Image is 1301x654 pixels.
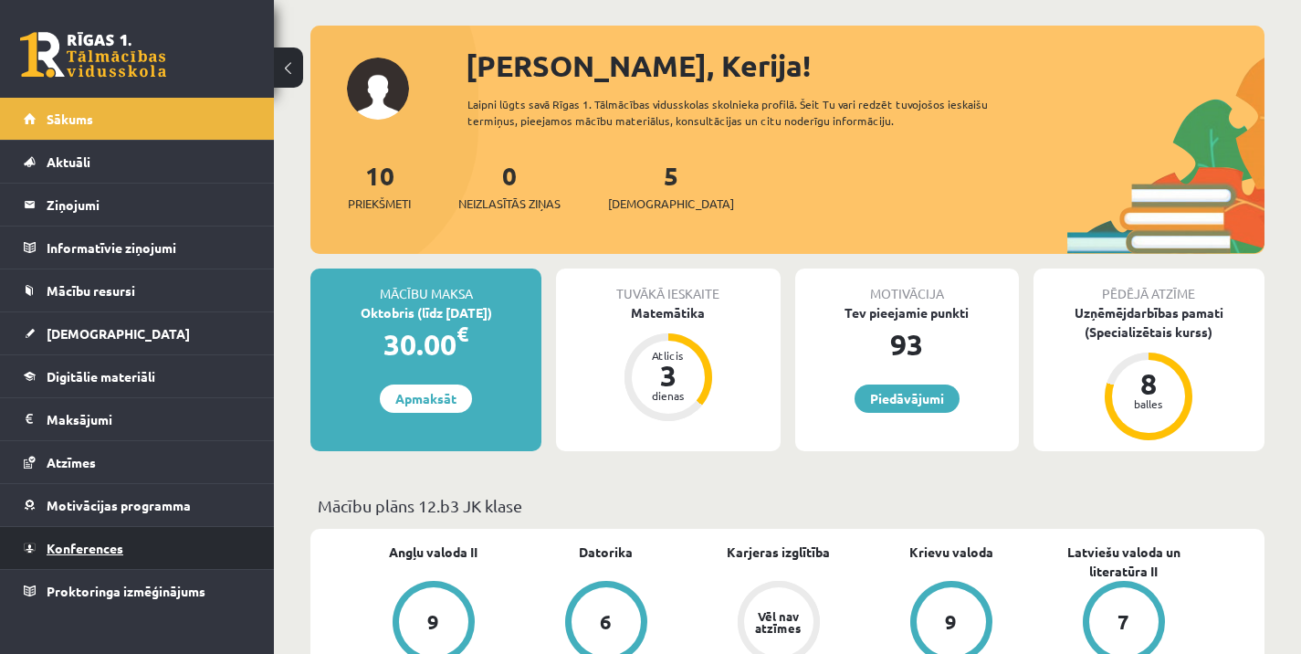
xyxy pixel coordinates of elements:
[727,543,830,562] a: Karjeras izglītība
[641,350,696,361] div: Atlicis
[1117,612,1129,632] div: 7
[47,282,135,299] span: Mācību resursi
[608,195,734,213] span: [DEMOGRAPHIC_DATA]
[318,493,1257,518] p: Mācību plāns 12.b3 JK klase
[47,497,191,513] span: Motivācijas programma
[608,159,734,213] a: 5[DEMOGRAPHIC_DATA]
[1033,303,1264,443] a: Uzņēmējdarbības pamati (Specializētais kurss) 8 balles
[1033,269,1264,303] div: Pēdējā atzīme
[1033,303,1264,342] div: Uzņēmējdarbības pamati (Specializētais kurss)
[556,303,780,322] div: Matemātika
[24,355,251,397] a: Digitālie materiāli
[47,368,155,385] span: Digitālie materiāli
[24,227,251,269] a: Informatīvie ziņojumi
[1121,369,1176,398] div: 8
[24,441,251,483] a: Atzīmes
[47,184,251,226] legend: Ziņojumi
[47,227,251,269] legend: Informatīvie ziņojumi
[795,322,1019,366] div: 93
[24,484,251,526] a: Motivācijas programma
[456,321,468,347] span: €
[458,159,561,213] a: 0Neizlasītās ziņas
[579,543,633,562] a: Datorika
[855,385,960,413] a: Piedāvājumi
[556,303,780,424] a: Matemātika Atlicis 3 dienas
[753,610,804,634] div: Vēl nav atzīmes
[24,269,251,311] a: Mācību resursi
[24,398,251,440] a: Maksājumi
[310,269,541,303] div: Mācību maksa
[795,303,1019,322] div: Tev pieejamie punkti
[47,583,205,599] span: Proktoringa izmēģinājums
[310,322,541,366] div: 30.00
[47,325,190,342] span: [DEMOGRAPHIC_DATA]
[47,111,93,127] span: Sākums
[348,195,411,213] span: Priekšmeti
[24,184,251,226] a: Ziņojumi
[47,454,96,470] span: Atzīmes
[909,543,993,562] a: Krievu valoda
[310,303,541,322] div: Oktobris (līdz [DATE])
[24,570,251,612] a: Proktoringa izmēģinājums
[641,390,696,401] div: dienas
[467,96,1040,129] div: Laipni lūgts savā Rīgas 1. Tālmācības vidusskolas skolnieka profilā. Šeit Tu vari redzēt tuvojošo...
[389,543,477,562] a: Angļu valoda II
[24,312,251,354] a: [DEMOGRAPHIC_DATA]
[47,153,90,170] span: Aktuāli
[600,612,612,632] div: 6
[24,527,251,569] a: Konferences
[47,540,123,556] span: Konferences
[47,398,251,440] legend: Maksājumi
[795,269,1019,303] div: Motivācija
[20,32,166,78] a: Rīgas 1. Tālmācības vidusskola
[945,612,957,632] div: 9
[427,612,439,632] div: 9
[24,98,251,140] a: Sākums
[380,385,472,413] a: Apmaksāt
[466,44,1264,88] div: [PERSON_NAME], Kerija!
[641,361,696,390] div: 3
[24,141,251,183] a: Aktuāli
[458,195,561,213] span: Neizlasītās ziņas
[348,159,411,213] a: 10Priekšmeti
[556,269,780,303] div: Tuvākā ieskaite
[1037,543,1210,581] a: Latviešu valoda un literatūra II
[1121,398,1176,409] div: balles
